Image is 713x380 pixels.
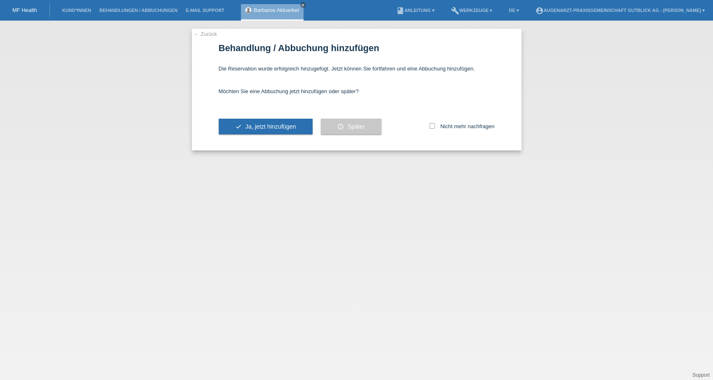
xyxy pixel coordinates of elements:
a: ← Zurück [194,31,217,37]
a: close [300,2,306,8]
a: E-Mail Support [182,8,229,13]
a: DE ▾ [505,8,523,13]
i: check [235,123,242,130]
div: Möchten Sie eine Abbuchung jetzt hinzufügen oder später? [219,80,495,103]
i: account_circle [535,7,544,15]
span: Später [348,123,365,130]
span: Ja, jetzt hinzufügen [245,123,296,130]
a: Support [692,372,710,378]
a: Barbaros Aktuerker [254,7,299,13]
a: Kund*innen [58,8,95,13]
button: schedule Später [321,119,381,134]
div: Die Reservation wurde erfolgreich hinzugefügt. Jetzt können Sie fortfahren und eine Abbuchung hin... [219,57,495,80]
a: Behandlungen / Abbuchungen [95,8,182,13]
button: check Ja, jetzt hinzufügen [219,119,313,134]
a: bookAnleitung ▾ [392,8,439,13]
a: MF Health [12,7,37,13]
label: Nicht mehr nachfragen [430,123,495,129]
i: close [301,3,305,7]
a: account_circleAugenarzt-Praxisgemeinschaft Gutblick AG - [PERSON_NAME] ▾ [531,8,709,13]
i: schedule [337,123,344,130]
i: build [451,7,459,15]
i: book [396,7,404,15]
h1: Behandlung / Abbuchung hinzufügen [219,43,495,53]
a: buildWerkzeuge ▾ [447,8,497,13]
